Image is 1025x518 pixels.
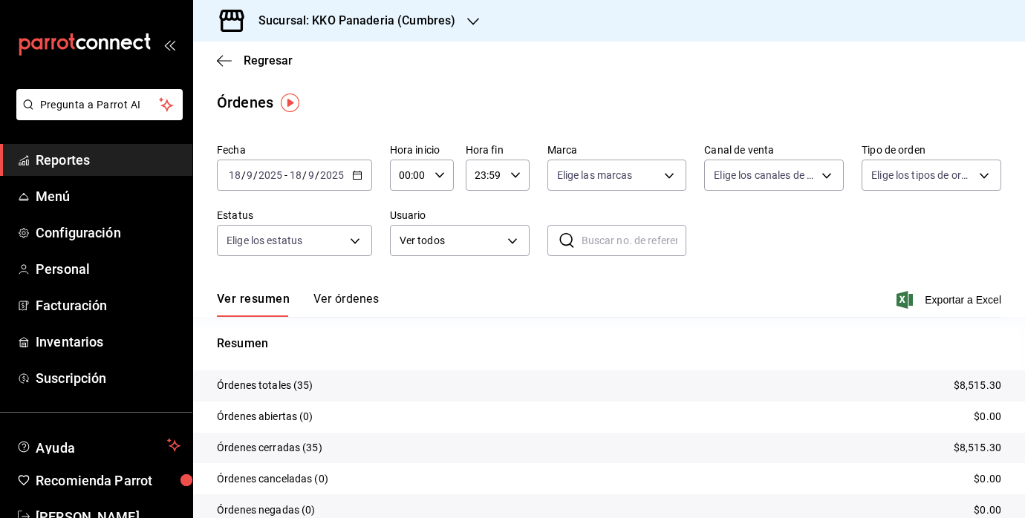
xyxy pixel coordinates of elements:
[217,471,328,487] p: Órdenes canceladas (0)
[390,210,530,220] label: Usuario
[246,169,253,181] input: --
[217,91,273,114] div: Órdenes
[217,292,379,317] div: navigation tabs
[36,332,180,352] span: Inventarios
[704,145,844,155] label: Canal de venta
[36,150,180,170] span: Reportes
[217,502,316,518] p: Órdenes negadas (0)
[36,295,180,315] span: Facturación
[16,89,183,120] button: Pregunta a Parrot AI
[315,169,319,181] span: /
[284,169,287,181] span: -
[302,169,307,181] span: /
[36,186,180,206] span: Menú
[974,502,1001,518] p: $0.00
[954,440,1001,456] p: $8,515.30
[289,169,302,181] input: --
[36,471,180,491] span: Recomienda Parrot
[871,168,974,183] span: Elige los tipos de orden
[258,169,283,181] input: ----
[247,12,455,30] h3: Sucursal: KKO Panaderia (Cumbres)
[313,292,379,317] button: Ver órdenes
[241,169,246,181] span: /
[390,145,454,155] label: Hora inicio
[217,145,372,155] label: Fecha
[974,471,1001,487] p: $0.00
[217,210,372,220] label: Estatus
[163,39,175,50] button: open_drawer_menu
[217,292,290,317] button: Ver resumen
[228,169,241,181] input: --
[954,378,1001,393] p: $8,515.30
[974,409,1001,424] p: $0.00
[899,291,1001,309] button: Exportar a Excel
[319,169,345,181] input: ----
[714,168,816,183] span: Elige los canales de venta
[547,145,687,155] label: Marca
[400,233,502,249] span: Ver todos
[36,436,161,454] span: Ayuda
[582,226,687,255] input: Buscar no. de referencia
[217,53,293,68] button: Regresar
[227,233,302,248] span: Elige los estatus
[307,169,315,181] input: --
[557,168,633,183] span: Elige las marcas
[36,259,180,279] span: Personal
[36,368,180,388] span: Suscripción
[10,108,183,123] a: Pregunta a Parrot AI
[40,97,160,113] span: Pregunta a Parrot AI
[244,53,293,68] span: Regresar
[217,440,322,456] p: Órdenes cerradas (35)
[862,145,1001,155] label: Tipo de orden
[217,335,1001,353] p: Resumen
[217,378,313,393] p: Órdenes totales (35)
[36,223,180,243] span: Configuración
[281,94,299,112] img: Tooltip marker
[217,409,313,424] p: Órdenes abiertas (0)
[253,169,258,181] span: /
[466,145,530,155] label: Hora fin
